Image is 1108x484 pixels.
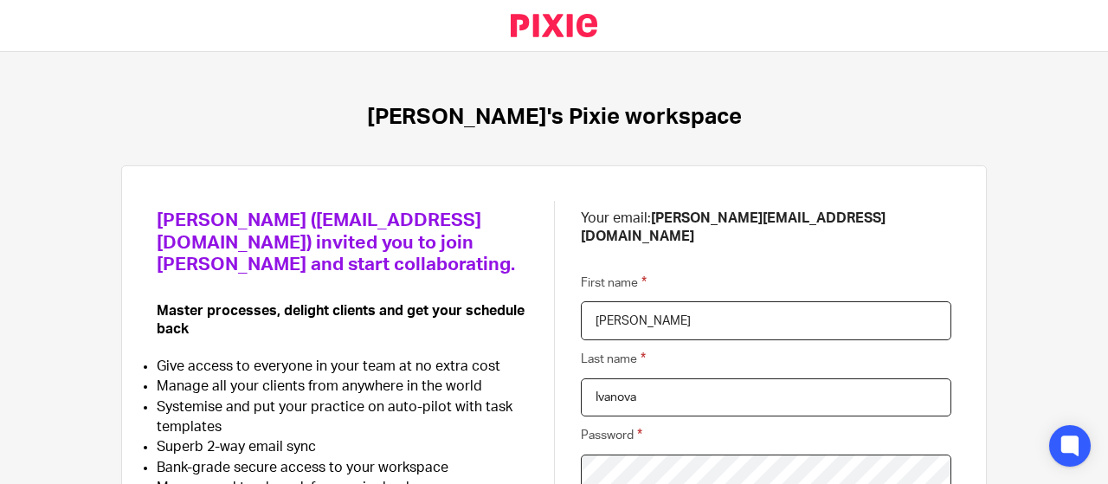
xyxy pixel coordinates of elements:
li: Manage all your clients from anywhere in the world [157,377,528,397]
span: [PERSON_NAME] ([EMAIL_ADDRESS][DOMAIN_NAME]) invited you to join [PERSON_NAME] and start collabor... [157,211,515,274]
li: Give access to everyone in your team at no extra cost [157,357,528,377]
input: Last name [581,378,951,417]
label: First name [581,273,647,293]
input: First name [581,301,951,340]
li: Bank-grade secure access to your workspace [157,458,528,478]
label: Last name [581,349,646,369]
label: Password [581,425,642,445]
p: Your email: [581,210,951,247]
h1: [PERSON_NAME]'s Pixie workspace [367,104,742,131]
p: Master processes, delight clients and get your schedule back [157,302,528,339]
b: [PERSON_NAME][EMAIL_ADDRESS][DOMAIN_NAME] [581,211,886,243]
li: Superb 2-way email sync [157,437,528,457]
li: Systemise and put your practice on auto-pilot with task templates [157,397,528,438]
